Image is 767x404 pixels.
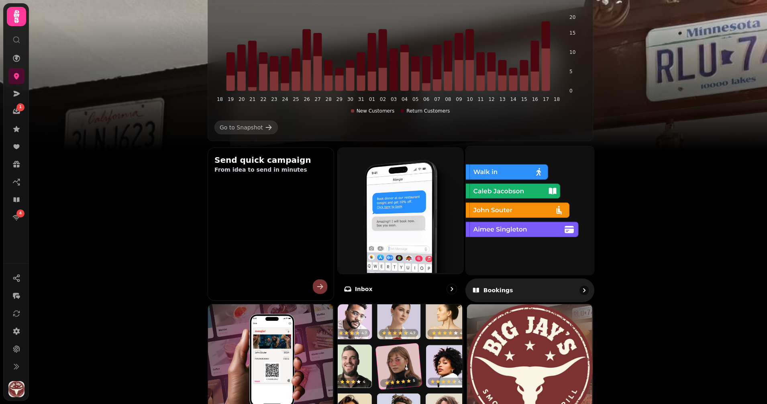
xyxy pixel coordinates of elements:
tspan: 20 [569,14,575,20]
tspan: 15 [521,96,527,102]
tspan: 26 [304,96,310,102]
h2: Send quick campaign [214,154,327,166]
div: Go to Snapshot [220,123,263,131]
tspan: 30 [347,96,353,102]
tspan: 23 [271,96,277,102]
div: New Customers [351,108,395,114]
tspan: 15 [569,30,575,36]
tspan: 05 [412,96,418,102]
tspan: 02 [380,96,386,102]
tspan: 18 [217,96,223,102]
tspan: 18 [554,96,560,102]
button: User avatar [7,381,26,397]
svg: go to [580,286,588,294]
tspan: 11 [477,96,483,102]
tspan: 24 [282,96,288,102]
tspan: 14 [510,96,516,102]
img: Bookings [465,146,593,274]
tspan: 12 [488,96,494,102]
tspan: 03 [391,96,397,102]
a: 1 [8,103,24,119]
a: InboxInbox [337,148,464,301]
img: Inbox [337,147,463,273]
a: Go to Snapshot [214,121,278,134]
p: From idea to send in minutes [214,166,327,174]
p: Bookings [483,286,513,294]
tspan: 19 [228,96,234,102]
tspan: 08 [445,96,451,102]
svg: go to [448,285,456,293]
tspan: 01 [369,96,375,102]
a: 4 [8,209,24,226]
div: Return Customers [401,108,450,114]
tspan: 5 [569,69,573,74]
tspan: 21 [249,96,255,102]
p: Inbox [355,285,373,293]
tspan: 09 [456,96,462,102]
tspan: 10 [569,49,575,55]
span: 1 [19,105,22,110]
tspan: 27 [314,96,320,102]
tspan: 20 [239,96,245,102]
tspan: 17 [543,96,549,102]
tspan: 16 [532,96,538,102]
tspan: 25 [293,96,299,102]
tspan: 29 [337,96,343,102]
tspan: 06 [423,96,429,102]
a: BookingsBookings [465,146,594,302]
img: User avatar [8,381,24,397]
button: Send quick campaignFrom idea to send in minutes [208,148,334,301]
tspan: 13 [500,96,506,102]
span: 4 [19,211,22,216]
tspan: 04 [402,96,408,102]
tspan: 10 [467,96,473,102]
tspan: 22 [260,96,266,102]
tspan: 0 [569,88,573,94]
tspan: 31 [358,96,364,102]
tspan: 07 [434,96,440,102]
tspan: 28 [326,96,332,102]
